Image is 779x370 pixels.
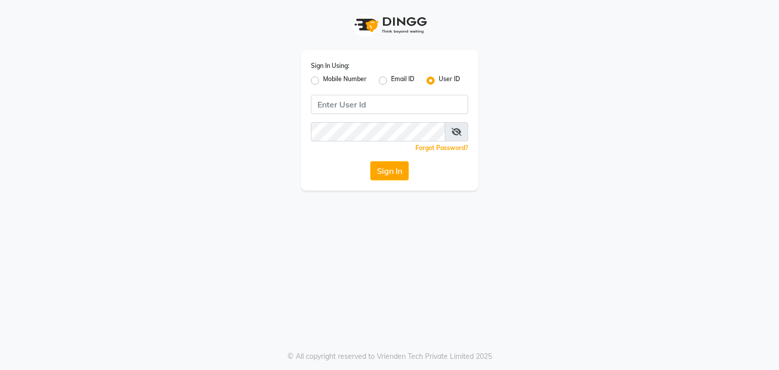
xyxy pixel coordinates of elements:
[323,75,367,87] label: Mobile Number
[311,95,468,114] input: Username
[311,122,445,141] input: Username
[349,10,430,40] img: logo1.svg
[391,75,414,87] label: Email ID
[370,161,409,180] button: Sign In
[311,61,349,70] label: Sign In Using:
[415,144,468,152] a: Forgot Password?
[439,75,460,87] label: User ID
